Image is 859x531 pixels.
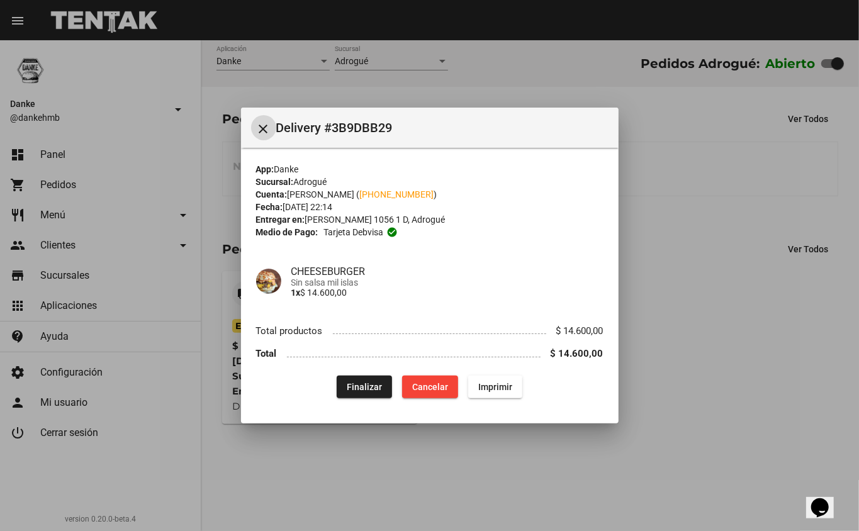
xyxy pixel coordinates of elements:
[256,226,318,238] strong: Medio de Pago:
[386,226,398,238] mat-icon: check_circle
[337,376,392,398] button: Finalizar
[478,382,512,392] span: Imprimir
[256,176,604,188] div: Adrogué
[347,382,382,392] span: Finalizar
[256,177,294,187] strong: Sucursal:
[256,202,283,212] strong: Fecha:
[291,288,301,298] b: 1x
[251,115,276,140] button: Cerrar
[276,118,609,138] span: Delivery #3B9DBB29
[256,163,604,176] div: Danke
[412,382,448,392] span: Cancelar
[291,277,604,288] span: Sin salsa mil islas
[323,226,383,238] span: Tarjeta debvisa
[360,189,434,199] a: [PHONE_NUMBER]
[256,269,281,294] img: eb7e7812-101c-4ce3-b4d5-6061c3a10de0.png
[256,342,604,366] li: Total $ 14.600,00
[256,121,271,137] mat-icon: Cerrar
[256,215,305,225] strong: Entregar en:
[256,213,604,226] div: [PERSON_NAME] 1056 1 D, Adrogué
[291,265,604,277] h4: CHEESEBURGER
[256,188,604,201] div: [PERSON_NAME] ( )
[256,319,604,342] li: Total productos $ 14.600,00
[468,376,522,398] button: Imprimir
[256,164,274,174] strong: App:
[402,376,458,398] button: Cancelar
[806,481,846,518] iframe: chat widget
[256,189,288,199] strong: Cuenta:
[256,201,604,213] div: [DATE] 22:14
[291,288,604,298] p: $ 14.600,00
